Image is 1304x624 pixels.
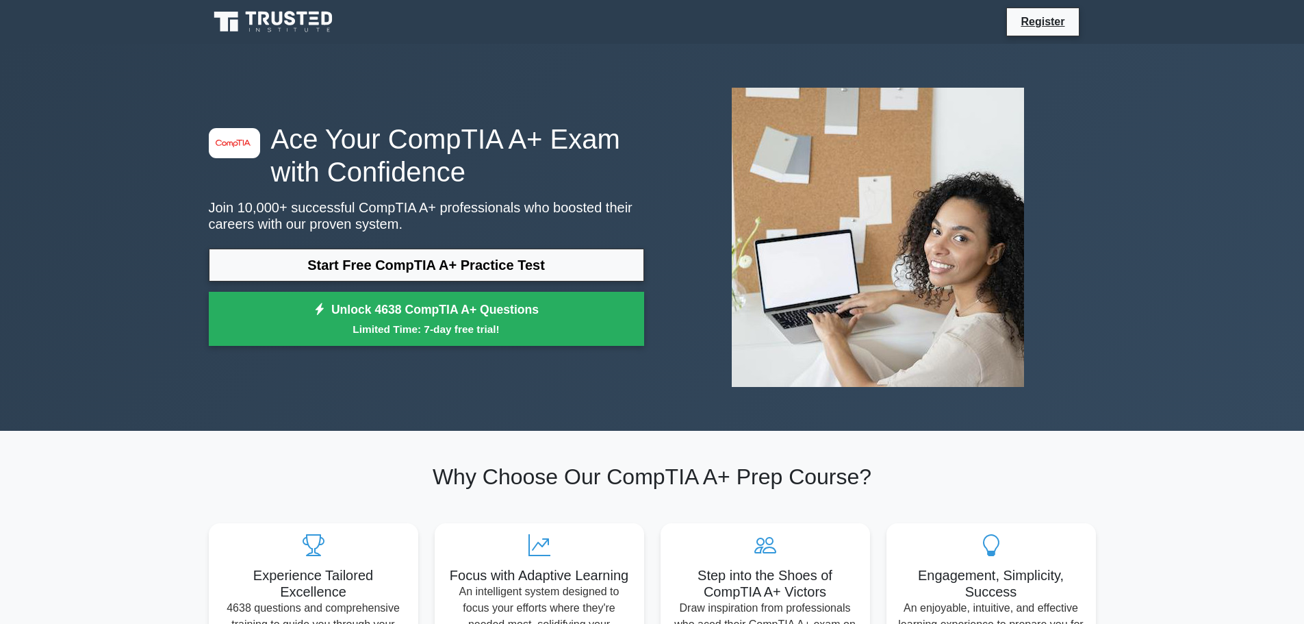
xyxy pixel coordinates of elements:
[209,464,1096,490] h2: Why Choose Our CompTIA A+ Prep Course?
[220,567,407,600] h5: Experience Tailored Excellence
[209,123,644,188] h1: Ace Your CompTIA A+ Exam with Confidence
[446,567,633,584] h5: Focus with Adaptive Learning
[209,249,644,282] a: Start Free CompTIA A+ Practice Test
[1012,13,1073,30] a: Register
[897,567,1085,600] h5: Engagement, Simplicity, Success
[672,567,859,600] h5: Step into the Shoes of CompTIA A+ Victors
[209,199,644,232] p: Join 10,000+ successful CompTIA A+ professionals who boosted their careers with our proven system.
[226,321,627,337] small: Limited Time: 7-day free trial!
[209,292,644,347] a: Unlock 4638 CompTIA A+ QuestionsLimited Time: 7-day free trial!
